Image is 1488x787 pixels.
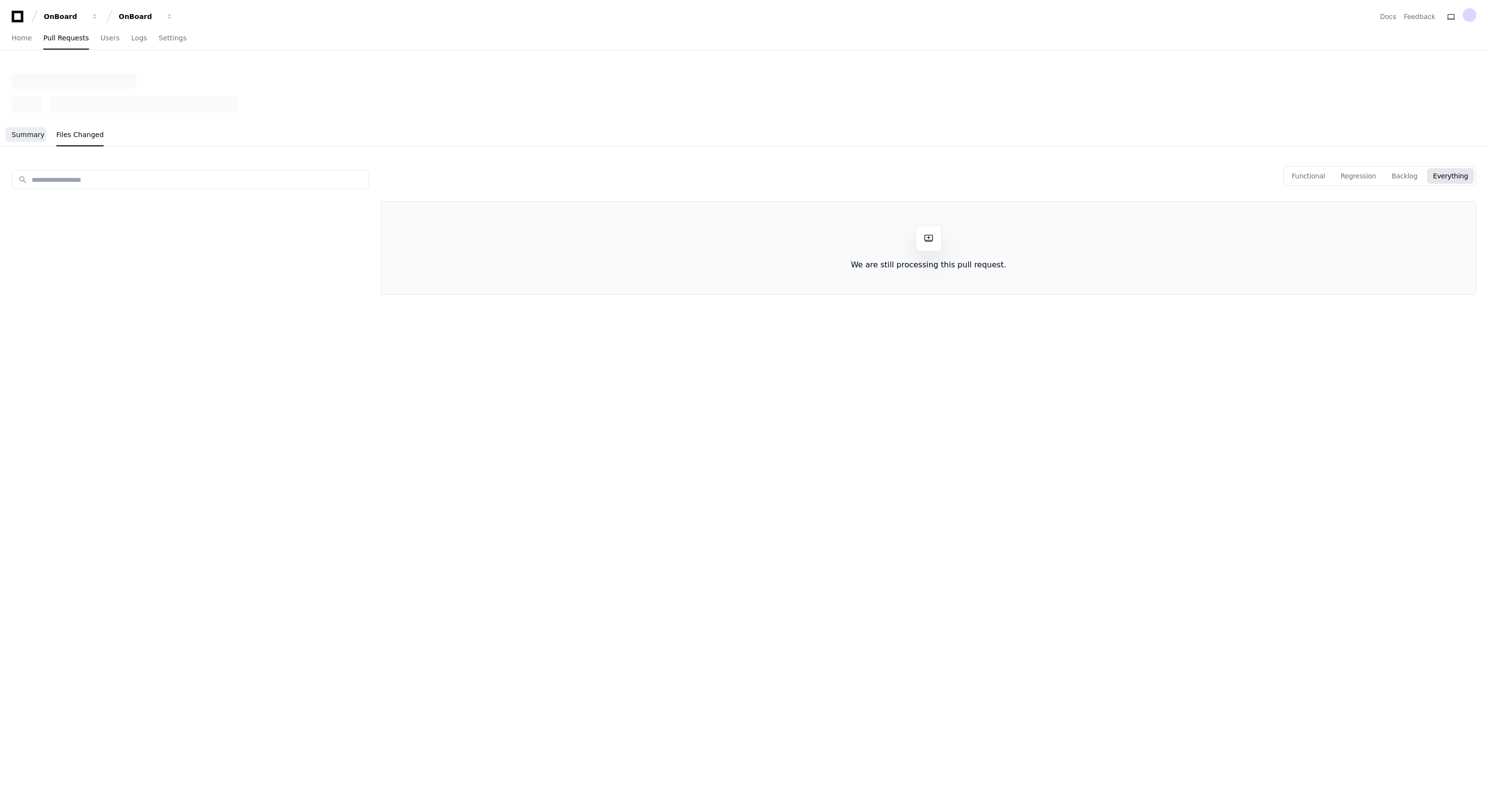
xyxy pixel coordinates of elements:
span: Pull Requests [43,35,89,41]
span: Summary [12,132,45,138]
a: Pull Requests [43,27,89,50]
button: OnBoard [115,8,177,25]
button: Backlog [1386,168,1423,184]
span: Logs [131,35,147,41]
div: OnBoard [44,12,86,21]
a: Logs [131,27,147,50]
a: Users [101,27,120,50]
div: OnBoard [119,12,160,21]
button: Regression [1335,168,1382,184]
span: Files Changed [56,132,104,138]
button: Everything [1427,168,1474,184]
span: Users [101,35,120,41]
button: Feedback [1404,12,1435,21]
button: OnBoard [40,8,102,25]
mat-icon: search [18,175,28,185]
h1: We are still processing this pull request. [851,259,1007,271]
a: Settings [159,27,186,50]
span: Home [12,35,32,41]
a: Home [12,27,32,50]
span: Settings [159,35,186,41]
button: Functional [1286,168,1331,184]
a: Docs [1380,12,1396,21]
